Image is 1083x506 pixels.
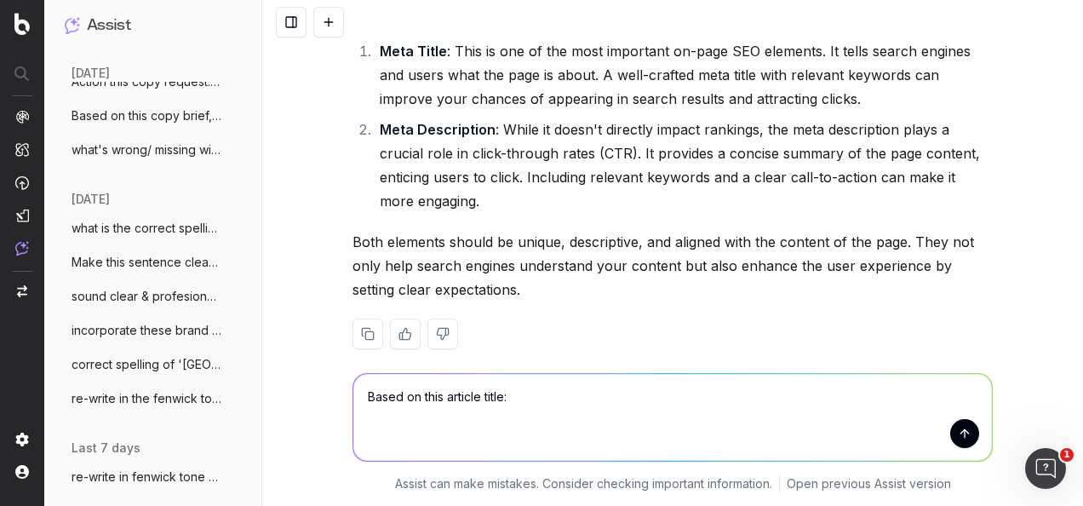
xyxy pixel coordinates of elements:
[58,102,249,129] button: Based on this copy brief, what's the cop
[72,73,221,90] span: Action this copy request: One of the boo
[58,351,249,378] button: correct spelling of '[GEOGRAPHIC_DATA]'
[375,39,993,111] li: : This is one of the most important on-page SEO elements. It tells search engines and users what ...
[15,209,29,222] img: Studio
[72,390,221,407] span: re-write in the fenwick tone of voice: C
[58,385,249,412] button: re-write in the fenwick tone of voice: C
[65,14,242,37] button: Assist
[58,215,249,242] button: what is the correct spelling of 'grown u
[380,43,447,60] strong: Meta Title
[58,249,249,276] button: Make this sentence clear: 'Make magical
[395,475,772,492] p: Assist can make mistakes. Consider checking important information.
[72,220,221,237] span: what is the correct spelling of 'grown u
[72,469,221,486] span: re-write in fenwick tone of voice: Subje
[15,241,29,256] img: Assist
[352,230,993,302] p: Both elements should be unique, descriptive, and aligned with the content of the page. They not o...
[72,322,221,339] span: incorporate these brand names: [PERSON_NAME]
[14,13,30,35] img: Botify logo
[353,374,992,461] textarea: Based on this article title:
[17,285,27,297] img: Switch project
[15,433,29,446] img: Setting
[15,175,29,190] img: Activation
[15,465,29,479] img: My account
[15,142,29,157] img: Intelligence
[787,475,951,492] a: Open previous Assist version
[65,17,80,33] img: Assist
[58,283,249,310] button: sound clear & profesional: Hi @[PERSON_NAME]
[58,463,249,491] button: re-write in fenwick tone of voice: Subje
[1025,448,1066,489] iframe: Intercom live chat
[72,107,221,124] span: Based on this copy brief, what's the cop
[72,254,221,271] span: Make this sentence clear: 'Make magical
[72,356,221,373] span: correct spelling of '[GEOGRAPHIC_DATA]'
[58,317,249,344] button: incorporate these brand names: [PERSON_NAME]
[15,110,29,124] img: Analytics
[72,440,140,457] span: last 7 days
[58,68,249,95] button: Action this copy request: One of the boo
[72,288,221,305] span: sound clear & profesional: Hi @[PERSON_NAME]
[380,121,496,138] strong: Meta Description
[58,136,249,164] button: what's wrong/ missing with this copy? Ti
[72,65,110,82] span: [DATE]
[1060,448,1074,462] span: 1
[72,141,221,158] span: what's wrong/ missing with this copy? Ti
[87,14,131,37] h1: Assist
[72,191,110,208] span: [DATE]
[375,118,993,213] li: : While it doesn't directly impact rankings, the meta description plays a crucial role in click-t...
